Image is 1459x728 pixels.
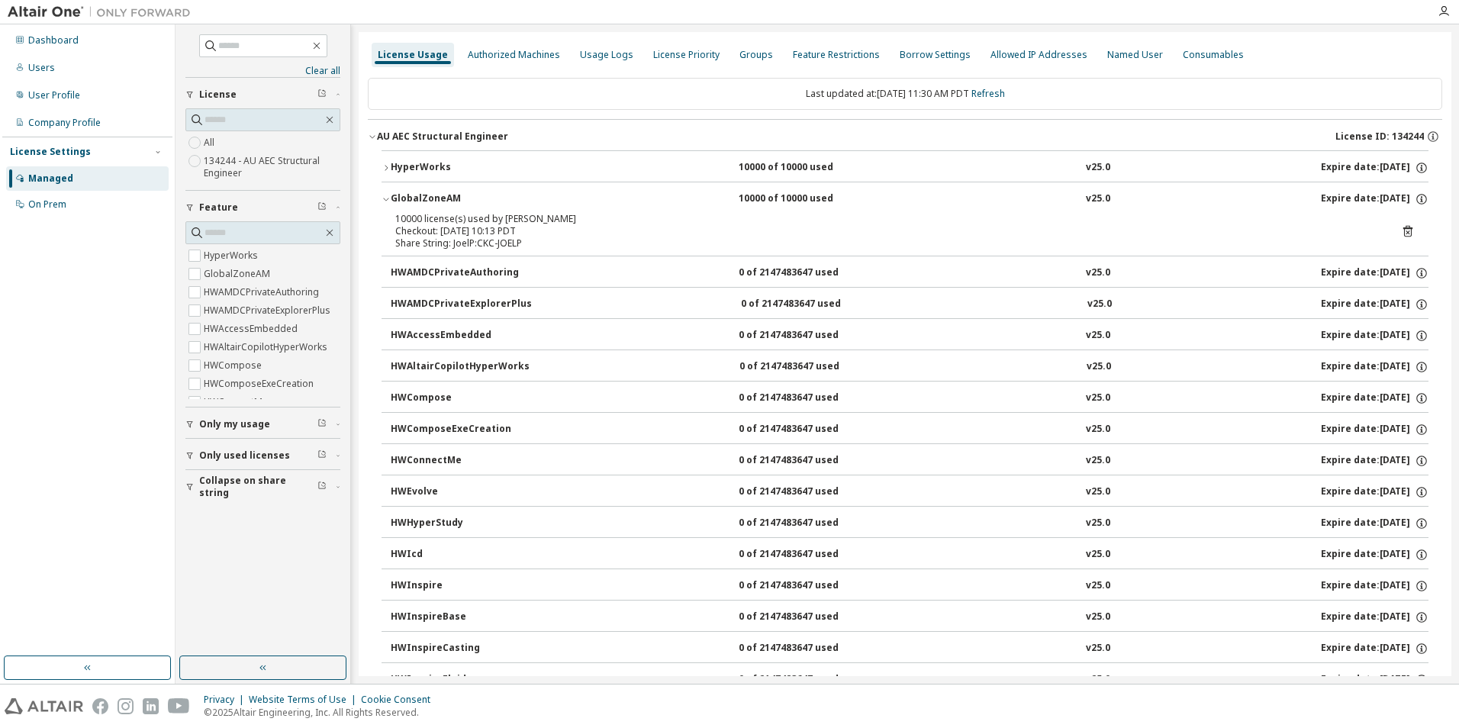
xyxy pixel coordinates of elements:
[204,694,249,706] div: Privacy
[204,283,322,301] label: HWAMDCPrivateAuthoring
[739,423,876,436] div: 0 of 2147483647 used
[8,5,198,20] img: Altair One
[1086,517,1110,530] div: v25.0
[391,475,1428,509] button: HWEvolve0 of 2147483647 usedv25.0Expire date:[DATE]
[199,475,317,499] span: Collapse on share string
[1087,360,1111,374] div: v25.0
[199,201,238,214] span: Feature
[317,418,327,430] span: Clear filter
[185,191,340,224] button: Feature
[1086,454,1110,468] div: v25.0
[185,407,340,441] button: Only my usage
[1086,329,1110,343] div: v25.0
[1321,642,1428,656] div: Expire date: [DATE]
[900,49,971,61] div: Borrow Settings
[391,161,528,175] div: HyperWorks
[1086,266,1110,280] div: v25.0
[168,698,190,714] img: youtube.svg
[1086,548,1110,562] div: v25.0
[739,266,876,280] div: 0 of 2147483647 used
[1086,192,1110,206] div: v25.0
[28,198,66,211] div: On Prem
[391,423,528,436] div: HWComposeExeCreation
[739,579,876,593] div: 0 of 2147483647 used
[739,642,876,656] div: 0 of 2147483647 used
[468,49,560,61] div: Authorized Machines
[739,454,876,468] div: 0 of 2147483647 used
[391,266,528,280] div: HWAMDCPrivateAuthoring
[395,237,1378,250] div: Share String: JoelP:CKC-JOELP
[391,507,1428,540] button: HWHyperStudy0 of 2147483647 usedv25.0Expire date:[DATE]
[317,201,327,214] span: Clear filter
[1321,517,1428,530] div: Expire date: [DATE]
[317,481,327,493] span: Clear filter
[5,698,83,714] img: altair_logo.svg
[1107,49,1163,61] div: Named User
[391,601,1428,634] button: HWInspireBase0 of 2147483647 usedv25.0Expire date:[DATE]
[391,350,1428,384] button: HWAltairCopilotHyperWorks0 of 2147483647 usedv25.0Expire date:[DATE]
[377,130,508,143] div: AU AEC Structural Engineer
[368,78,1442,110] div: Last updated at: [DATE] 11:30 AM PDT
[382,182,1428,216] button: GlobalZoneAM10000 of 10000 usedv25.0Expire date:[DATE]
[1321,423,1428,436] div: Expire date: [DATE]
[204,301,333,320] label: HWAMDCPrivateExplorerPlus
[1321,548,1428,562] div: Expire date: [DATE]
[249,694,361,706] div: Website Terms of Use
[391,360,530,374] div: HWAltairCopilotHyperWorks
[28,172,73,185] div: Managed
[395,225,1378,237] div: Checkout: [DATE] 10:13 PDT
[1087,298,1112,311] div: v25.0
[1086,161,1110,175] div: v25.0
[1321,454,1428,468] div: Expire date: [DATE]
[391,413,1428,446] button: HWComposeExeCreation0 of 2147483647 usedv25.0Expire date:[DATE]
[971,87,1005,100] a: Refresh
[204,375,317,393] label: HWComposeExeCreation
[391,382,1428,415] button: HWCompose0 of 2147483647 usedv25.0Expire date:[DATE]
[739,360,877,374] div: 0 of 2147483647 used
[580,49,633,61] div: Usage Logs
[185,78,340,111] button: License
[391,454,528,468] div: HWConnectMe
[185,439,340,472] button: Only used licenses
[1321,485,1428,499] div: Expire date: [DATE]
[1183,49,1244,61] div: Consumables
[391,298,532,311] div: HWAMDCPrivateExplorerPlus
[204,706,440,719] p: © 2025 Altair Engineering, Inc. All Rights Reserved.
[1321,360,1428,374] div: Expire date: [DATE]
[391,485,528,499] div: HWEvolve
[391,319,1428,353] button: HWAccessEmbedded0 of 2147483647 usedv25.0Expire date:[DATE]
[199,449,290,462] span: Only used licenses
[391,192,528,206] div: GlobalZoneAM
[391,663,1428,697] button: HWInspireFluids0 of 2147483647 usedv25.0Expire date:[DATE]
[1321,298,1428,311] div: Expire date: [DATE]
[391,579,528,593] div: HWInspire
[1321,329,1428,343] div: Expire date: [DATE]
[391,673,528,687] div: HWInspireFluids
[1321,266,1428,280] div: Expire date: [DATE]
[204,246,261,265] label: HyperWorks
[361,694,440,706] div: Cookie Consent
[391,391,528,405] div: HWCompose
[204,265,273,283] label: GlobalZoneAM
[28,62,55,74] div: Users
[28,34,79,47] div: Dashboard
[378,49,448,61] div: License Usage
[739,192,876,206] div: 10000 of 10000 used
[739,49,773,61] div: Groups
[368,120,1442,153] button: AU AEC Structural EngineerLicense ID: 134244
[28,89,80,101] div: User Profile
[391,548,528,562] div: HWIcd
[1086,610,1110,624] div: v25.0
[391,329,528,343] div: HWAccessEmbedded
[204,338,330,356] label: HWAltairCopilotHyperWorks
[391,288,1428,321] button: HWAMDCPrivateExplorerPlus0 of 2147483647 usedv25.0Expire date:[DATE]
[1321,391,1428,405] div: Expire date: [DATE]
[1086,391,1110,405] div: v25.0
[391,632,1428,665] button: HWInspireCasting0 of 2147483647 usedv25.0Expire date:[DATE]
[317,89,327,101] span: Clear filter
[739,329,876,343] div: 0 of 2147483647 used
[28,117,101,129] div: Company Profile
[739,548,876,562] div: 0 of 2147483647 used
[10,146,91,158] div: License Settings
[185,65,340,77] a: Clear all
